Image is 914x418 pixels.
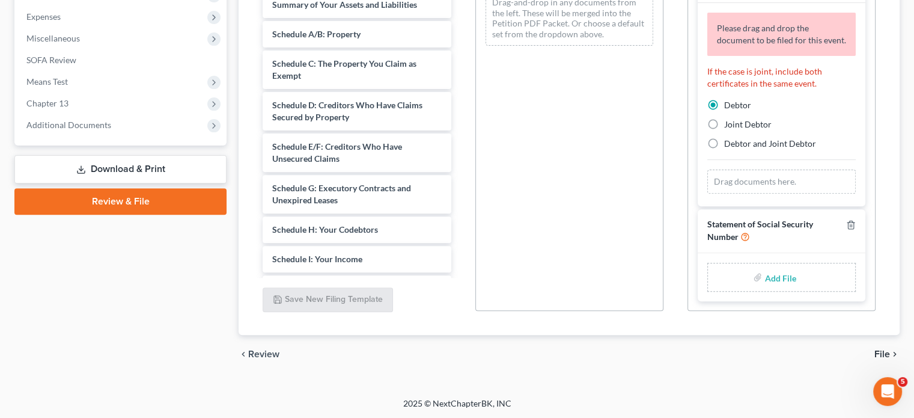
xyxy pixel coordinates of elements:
[26,33,80,43] span: Miscellaneous
[248,349,279,359] span: Review
[272,254,362,264] span: Schedule I: Your Income
[272,224,378,235] span: Schedule H: Your Codebtors
[707,66,856,90] p: If the case is joint, include both certificates in the same event.
[272,183,411,205] span: Schedule G: Executory Contracts and Unexpired Leases
[717,23,846,45] span: Please drag and drop the document to be filed for this event.
[26,98,69,108] span: Chapter 13
[707,170,856,194] div: Drag documents here.
[263,287,393,313] button: Save New Filing Template
[26,55,76,65] span: SOFA Review
[14,188,227,215] a: Review & File
[898,377,907,387] span: 5
[724,119,772,129] span: Joint Debtor
[14,155,227,183] a: Download & Print
[272,58,416,81] span: Schedule C: The Property You Claim as Exempt
[26,11,61,22] span: Expenses
[26,76,68,87] span: Means Test
[17,49,227,71] a: SOFA Review
[707,219,813,242] span: Statement of Social Security Number
[890,349,900,359] i: chevron_right
[239,349,291,359] button: chevron_left Review
[272,29,361,39] span: Schedule A/B: Property
[724,100,751,110] span: Debtor
[239,349,248,359] i: chevron_left
[272,100,422,122] span: Schedule D: Creditors Who Have Claims Secured by Property
[26,120,111,130] span: Additional Documents
[874,349,890,359] span: File
[272,141,402,164] span: Schedule E/F: Creditors Who Have Unsecured Claims
[724,138,816,149] span: Debtor and Joint Debtor
[873,377,902,406] iframe: Intercom live chat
